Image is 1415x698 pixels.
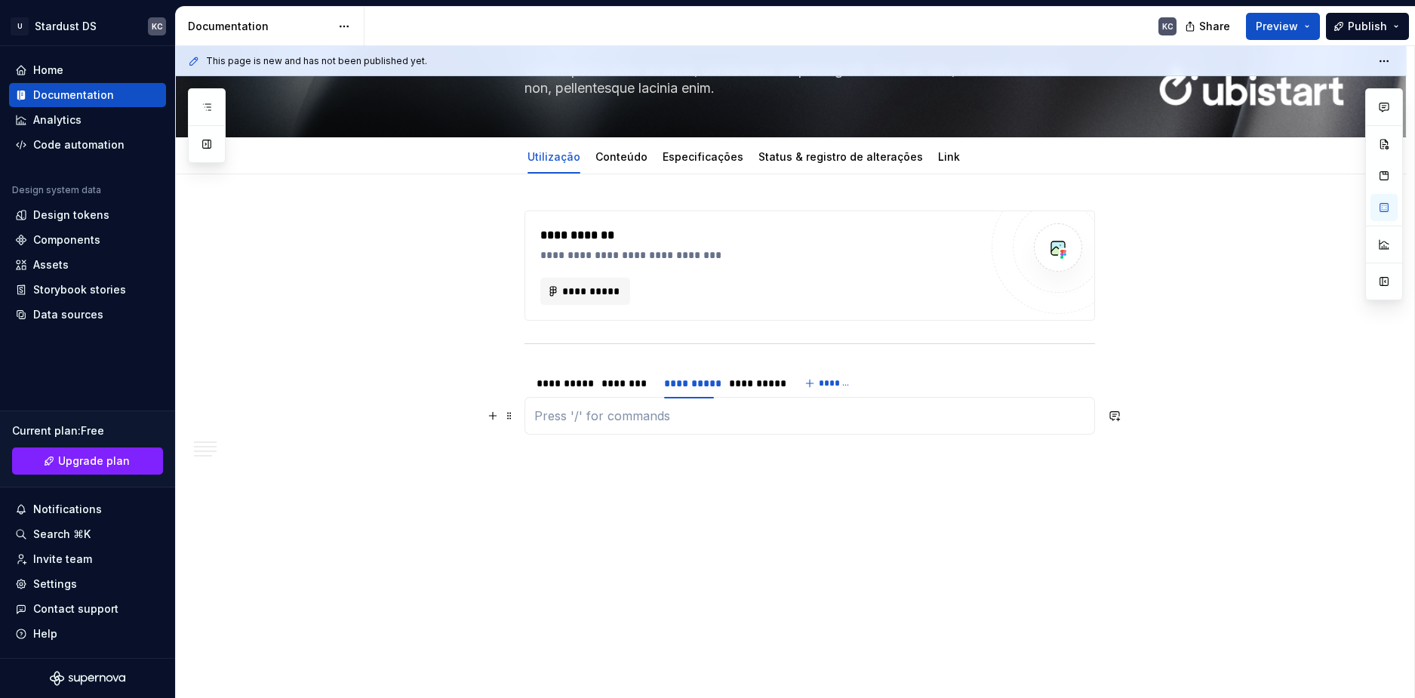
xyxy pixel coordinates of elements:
[1326,13,1409,40] button: Publish
[932,140,966,172] div: Link
[33,232,100,248] div: Components
[528,150,580,163] a: Utilização
[9,133,166,157] a: Code automation
[50,671,125,686] svg: Supernova Logo
[534,407,1085,425] section-item: Utilização
[11,17,29,35] div: U
[33,502,102,517] div: Notifications
[35,19,97,34] div: Stardust DS
[33,63,63,78] div: Home
[1199,19,1230,34] span: Share
[33,282,126,297] div: Storybook stories
[58,454,130,469] span: Upgrade plan
[938,150,960,163] a: Link
[9,203,166,227] a: Design tokens
[9,303,166,327] a: Data sources
[521,140,586,172] div: Utilização
[9,108,166,132] a: Analytics
[9,253,166,277] a: Assets
[33,577,77,592] div: Settings
[521,58,1092,100] textarea: Lorem ipsum dolor sit amet, consectetur adipiscing elit. Duis est felis, venenatis et diam non, p...
[752,140,929,172] div: Status & registro de alterações
[12,447,163,475] a: Upgrade plan
[9,83,166,107] a: Documentation
[9,622,166,646] button: Help
[206,55,427,67] span: This page is new and has not been published yet.
[1162,20,1174,32] div: KC
[9,572,166,596] a: Settings
[1256,19,1298,34] span: Preview
[33,527,91,542] div: Search ⌘K
[3,10,172,42] button: UStardust DSKC
[1177,13,1240,40] button: Share
[12,184,101,196] div: Design system data
[663,150,743,163] a: Especificações
[188,19,331,34] div: Documentation
[595,150,648,163] a: Conteúdo
[9,278,166,302] a: Storybook stories
[1246,13,1320,40] button: Preview
[657,140,749,172] div: Especificações
[758,150,923,163] a: Status & registro de alterações
[33,112,82,128] div: Analytics
[33,88,114,103] div: Documentation
[9,547,166,571] a: Invite team
[1348,19,1387,34] span: Publish
[33,307,103,322] div: Data sources
[9,58,166,82] a: Home
[152,20,163,32] div: KC
[33,552,92,567] div: Invite team
[33,626,57,641] div: Help
[33,601,118,617] div: Contact support
[9,228,166,252] a: Components
[9,522,166,546] button: Search ⌘K
[9,597,166,621] button: Contact support
[589,140,654,172] div: Conteúdo
[33,208,109,223] div: Design tokens
[12,423,163,438] div: Current plan : Free
[9,497,166,521] button: Notifications
[33,137,125,152] div: Code automation
[33,257,69,272] div: Assets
